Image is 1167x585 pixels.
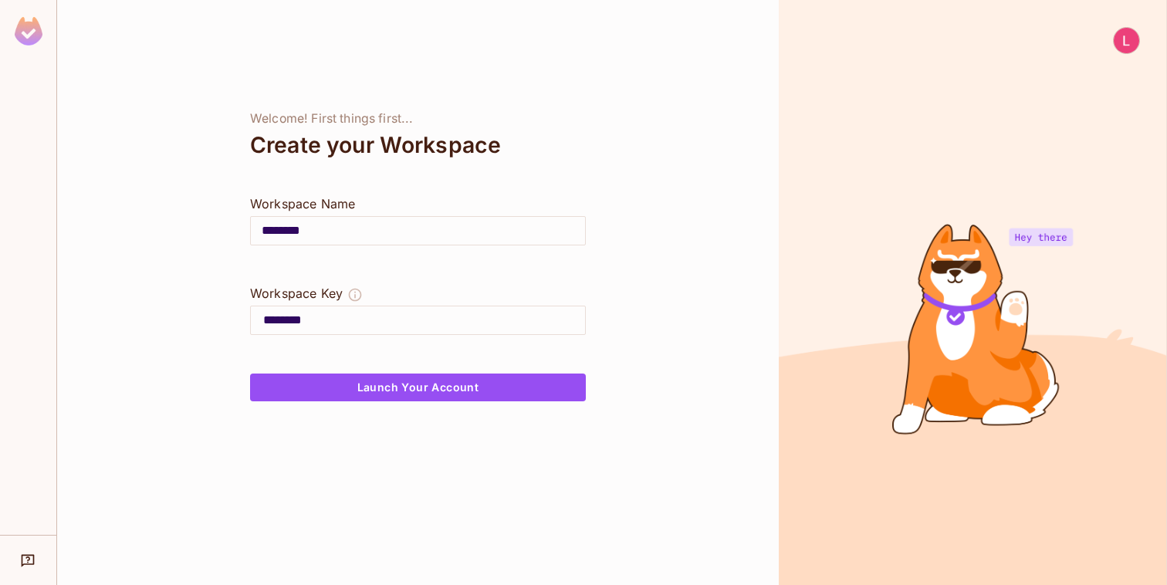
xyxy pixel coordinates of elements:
div: Create your Workspace [250,127,586,164]
img: SReyMgAAAABJRU5ErkJggg== [15,17,42,46]
div: Help & Updates [11,545,46,576]
button: Launch Your Account [250,374,586,401]
img: Luis Angel Anampa Lavado [1114,28,1139,53]
button: The Workspace Key is unique, and serves as the identifier of your workspace. [347,284,363,306]
div: Welcome! First things first... [250,111,586,127]
div: Workspace Key [250,284,343,303]
div: Workspace Name [250,194,586,213]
